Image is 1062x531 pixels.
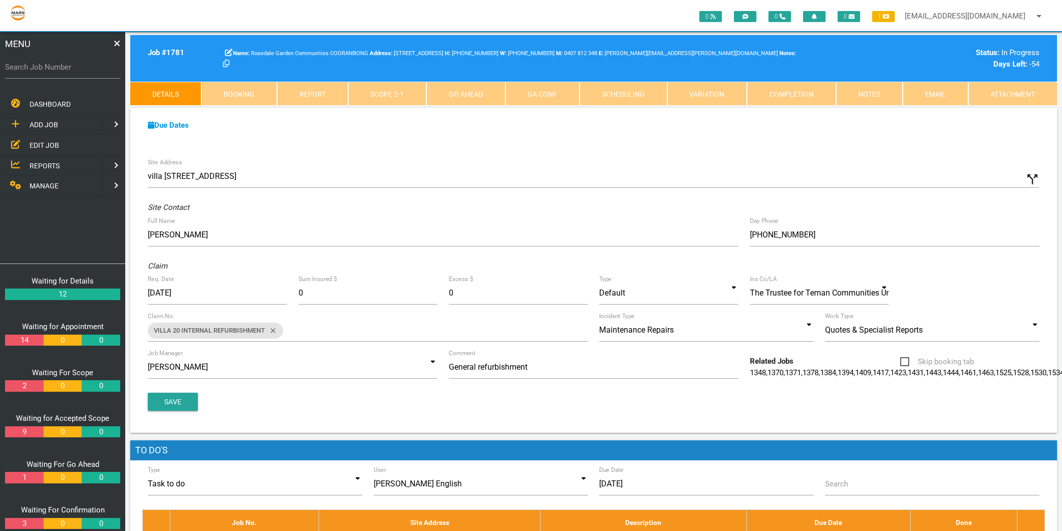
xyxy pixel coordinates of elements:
[1025,172,1040,187] i: Click to show custom address field
[855,368,871,377] a: 1409
[445,50,450,57] b: H:
[750,357,793,366] b: Related Jobs
[201,82,278,106] a: Booking
[960,368,976,377] a: 1461
[148,465,160,474] label: Type
[744,356,894,378] div: , , , , , , , , , , , , , , , , , , , , , , , , , , , , , , , , , , ,
[44,426,82,438] a: 0
[872,11,895,22] span: 1
[779,50,796,57] b: Notes:
[44,518,82,529] a: 0
[30,121,58,129] span: ADD JOB
[5,426,43,438] a: 9
[667,82,747,106] a: Variation
[370,50,392,57] b: Address:
[44,335,82,346] a: 0
[82,335,120,346] a: 0
[838,368,854,377] a: 1394
[445,50,498,57] span: Home phone
[750,275,777,284] label: Ins Co/LA
[943,368,959,377] a: 1444
[130,82,201,106] a: Details
[556,50,563,57] b: M:
[838,11,860,22] span: 0
[265,323,277,339] i: close
[1013,368,1029,377] a: 1528
[599,312,634,321] label: Incident Type
[148,48,184,57] b: Job # 1781
[148,349,183,358] label: Job Manager
[976,48,999,57] b: Status:
[148,121,189,130] a: Due Dates
[21,505,105,514] a: Waiting For Confirmation
[767,368,783,377] a: 1370
[500,50,555,57] span: [PHONE_NUMBER]
[500,50,506,57] b: W:
[32,368,93,377] a: Waiting For Scope
[148,323,283,339] div: VILLA 20 INTERNAL REFURBISHMENT
[374,465,386,474] label: User
[903,82,968,106] a: Email
[299,275,337,284] label: Sum Insured $
[30,182,59,190] span: MANAGE
[900,356,974,368] span: Skip booking tab
[825,47,1039,70] div: In Progress -54
[82,472,120,483] a: 0
[148,275,174,284] label: Req. Date
[5,335,43,346] a: 14
[10,5,26,21] img: s3file
[348,82,427,106] a: Scope 2-1
[148,261,167,271] i: Claim
[993,60,1027,69] b: Days Left:
[599,50,778,57] span: [PERSON_NAME][EMAIL_ADDRESS][PERSON_NAME][DOMAIN_NAME]
[82,518,120,529] a: 0
[873,368,889,377] a: 1417
[148,216,175,225] label: Full Name
[747,82,836,106] a: Completion
[5,37,31,51] span: MENU
[5,289,120,300] a: 12
[750,216,778,225] label: Day Phone
[820,368,836,377] a: 1384
[449,349,475,358] label: Comment
[908,368,924,377] a: 1431
[825,478,848,490] label: Search
[556,50,597,57] span: Jamie
[44,472,82,483] a: 0
[968,82,1057,106] a: Attachment
[30,100,71,108] span: DASHBOARD
[505,82,580,106] a: GA Conf
[30,141,59,149] span: EDIT JOB
[836,82,903,106] a: Notes
[5,472,43,483] a: 1
[803,368,819,377] a: 1378
[925,368,941,377] a: 1443
[148,203,189,212] i: Site Contact
[233,50,368,57] span: Rosedale Garden Communities COORANBONG
[233,50,249,57] b: Name:
[449,275,473,284] label: Excess $
[599,465,624,474] label: Due Date
[599,275,612,284] label: Type
[223,60,229,69] a: Click here copy customer information.
[370,50,443,57] span: [STREET_ADDRESS]
[32,277,94,286] a: Waiting for Details
[82,380,120,392] a: 0
[22,322,104,331] a: Waiting for Appointment
[16,414,109,423] a: Waiting for Accepted Scope
[785,368,801,377] a: 1371
[30,161,60,169] span: REPORTS
[599,50,603,57] b: E:
[768,11,791,22] span: 0
[5,380,43,392] a: 2
[825,312,853,321] label: Work Type
[277,82,348,106] a: Report
[995,368,1011,377] a: 1525
[5,518,43,529] a: 3
[44,380,82,392] a: 0
[148,393,198,411] button: Save
[130,440,1057,460] h1: To Do's
[580,82,667,106] a: Scheduling
[978,368,994,377] a: 1463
